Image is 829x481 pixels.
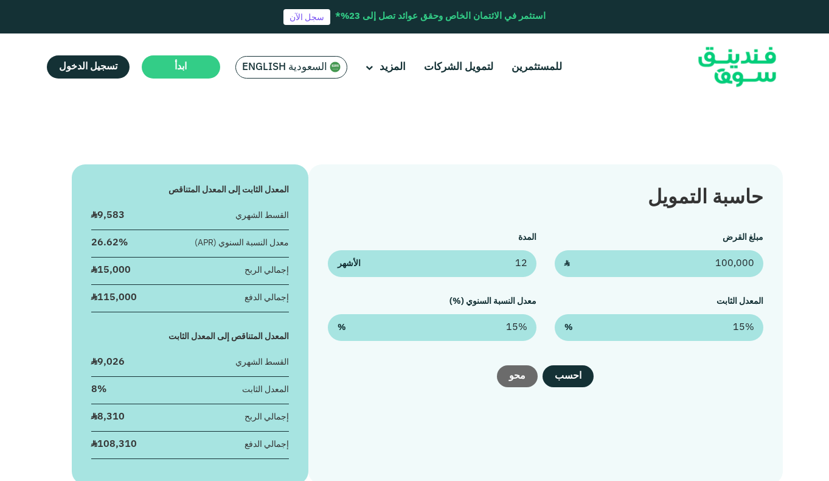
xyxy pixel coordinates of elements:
[91,383,106,396] div: 8%
[91,438,137,451] div: ʢ
[242,384,289,396] div: المعدل الثابت
[235,356,289,369] div: القسط الشهري
[497,365,538,387] button: محو
[716,297,763,306] label: المعدل الثابت
[338,258,361,270] span: الأشهر
[59,62,117,71] span: تسجيل الدخول
[245,438,289,451] div: إجمالي الدفع
[97,265,131,275] span: 15,000
[678,37,797,98] img: Logo
[421,57,496,77] a: لتمويل الشركات
[47,55,130,79] a: تسجيل الدخول
[91,184,290,197] div: المعدل الثابت إلى المعدل المتناقص
[235,209,289,222] div: القسط الشهري
[97,440,137,449] span: 108,310
[380,62,406,72] span: المزيد
[449,297,536,306] label: معدل النسبة السنوي (%)
[242,60,327,74] span: السعودية English
[91,236,128,250] div: 26.62%
[564,321,573,334] span: %
[564,258,569,270] span: ʢ
[97,412,125,421] span: 8,310
[328,184,763,213] div: حاسبة التمويل
[518,233,536,242] label: المدة
[245,411,289,424] div: إجمالي الربح
[97,293,137,302] span: 115,000
[91,331,290,343] div: المعدل المتناقص إلى المعدل الثابت
[543,365,594,387] button: احسب
[283,9,330,25] a: سجل الآن
[338,321,346,334] span: %
[195,237,289,250] div: معدل النسبة السنوي (APR)
[91,410,125,424] div: ʢ
[335,10,546,24] div: استثمر في الائتمان الخاص وحقق عوائد تصل إلى 23%*
[723,233,763,242] label: مبلغ القرض
[508,57,565,77] a: للمستثمرين
[175,62,187,71] span: ابدأ
[245,264,289,277] div: إجمالي الربح
[91,356,125,369] div: ʢ
[97,211,125,220] span: 9,583
[91,264,131,277] div: ʢ
[330,61,341,72] img: SA Flag
[245,292,289,304] div: إجمالي الدفع
[97,357,125,367] span: 9,026
[91,209,125,222] div: ʢ
[91,291,137,304] div: ʢ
